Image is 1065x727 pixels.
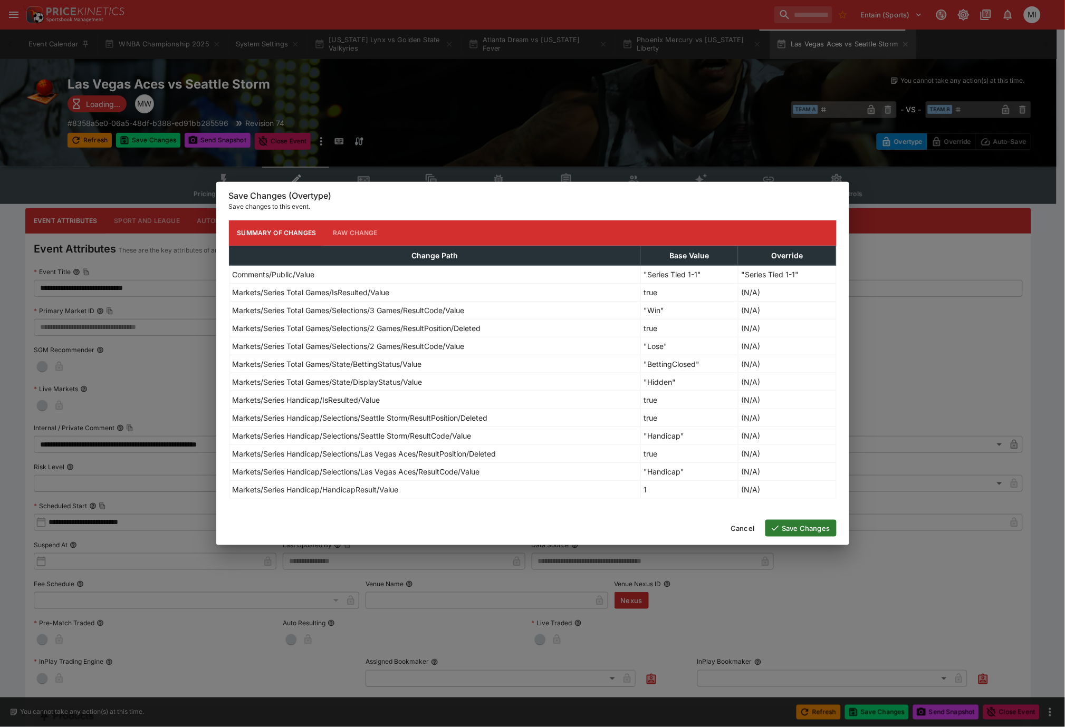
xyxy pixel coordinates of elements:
[233,341,465,352] p: Markets/Series Total Games/Selections/2 Games/ResultCode/Value
[233,376,423,387] p: Markets/Series Total Games/State/DisplayStatus/Value
[738,246,836,265] th: Override
[233,287,390,298] p: Markets/Series Total Games/IsResulted/Value
[738,391,836,409] td: (N/A)
[640,373,738,391] td: "Hidden"
[725,520,761,537] button: Cancel
[233,323,481,334] p: Markets/Series Total Games/Selections/2 Games/ResultPosition/Deleted
[738,444,836,462] td: (N/A)
[738,355,836,373] td: (N/A)
[738,337,836,355] td: (N/A)
[640,283,738,301] td: true
[640,426,738,444] td: "Handicap"
[640,337,738,355] td: "Lose"
[640,462,738,480] td: "Handicap"
[738,426,836,444] td: (N/A)
[640,409,738,426] td: true
[229,246,640,265] th: Change Path
[640,246,738,265] th: Base Value
[640,480,738,498] td: 1
[738,265,836,283] td: "Series Tied 1-1"
[233,358,422,370] p: Markets/Series Total Games/State/BettingStatus/Value
[233,448,496,459] p: Markets/Series Handicap/Selections/Las Vegas Aces/ResultPosition/Deleted
[233,484,399,495] p: Markets/Series Handicap/HandicapResult/Value
[324,220,386,246] button: Raw Change
[738,373,836,391] td: (N/A)
[640,444,738,462] td: true
[738,283,836,301] td: (N/A)
[640,391,738,409] td: true
[233,466,480,477] p: Markets/Series Handicap/Selections/Las Vegas Aces/ResultCode/Value
[640,319,738,337] td: true
[233,394,380,405] p: Markets/Series Handicap/IsResulted/Value
[233,269,315,280] p: Comments/Public/Value
[233,412,488,423] p: Markets/Series Handicap/Selections/Seattle Storm/ResultPosition/Deleted
[738,462,836,480] td: (N/A)
[738,301,836,319] td: (N/A)
[640,301,738,319] td: "Win"
[640,355,738,373] td: "BettingClosed"
[738,319,836,337] td: (N/A)
[738,409,836,426] td: (N/A)
[229,201,837,212] p: Save changes to this event.
[233,430,472,441] p: Markets/Series Handicap/Selections/Seattle Storm/ResultCode/Value
[765,520,837,537] button: Save Changes
[229,190,837,201] h6: Save Changes (Overtype)
[640,265,738,283] td: "Series Tied 1-1"
[738,480,836,498] td: (N/A)
[229,220,325,246] button: Summary of Changes
[233,305,465,316] p: Markets/Series Total Games/Selections/3 Games/ResultCode/Value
